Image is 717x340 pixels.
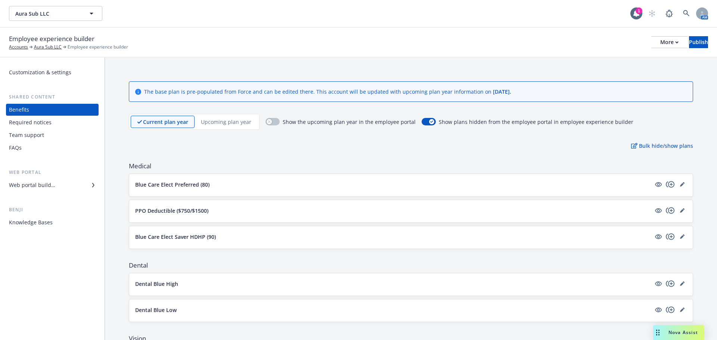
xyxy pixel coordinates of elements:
a: Search [679,6,694,21]
div: More [660,37,679,48]
a: copyPlus [666,305,675,314]
a: visible [654,279,663,288]
div: Team support [9,129,44,141]
span: Aura Sub LLC [15,10,80,18]
button: PPO Deductible ($750/$1500) [135,207,651,215]
p: Blue Care Elect Preferred (80) [135,181,209,188]
span: Show the upcoming plan year in the employee portal [283,118,416,126]
div: Customization & settings [9,66,71,78]
span: Show plans hidden from the employee portal in employee experience builder [439,118,633,126]
a: copyPlus [666,279,675,288]
p: Dental Blue High [135,280,178,288]
div: Benji [6,206,99,213]
p: Dental Blue Low [135,306,177,314]
button: Aura Sub LLC [9,6,102,21]
a: Team support [6,129,99,141]
div: Publish [689,37,708,48]
div: Knowledge Bases [9,216,53,228]
a: copyPlus [666,232,675,241]
a: editPencil [678,279,687,288]
p: Current plan year [143,118,188,126]
button: Dental Blue Low [135,306,651,314]
p: PPO Deductible ($750/$1500) [135,207,208,215]
a: Web portal builder [6,179,99,191]
span: . This account will be updated with upcoming plan year information on [313,88,493,95]
a: Accounts [9,44,28,50]
span: Employee experience builder [9,34,94,44]
div: Required notices [9,116,52,128]
div: Web portal [6,169,99,176]
button: Nova Assist [653,325,704,340]
a: Benefits [6,104,99,116]
a: Aura Sub LLC [34,44,62,50]
a: Customization & settings [6,66,99,78]
a: visible [654,232,663,241]
a: visible [654,206,663,215]
p: Bulk hide/show plans [631,142,693,150]
span: Nova Assist [668,329,698,336]
button: Publish [689,36,708,48]
p: Upcoming plan year [201,118,251,126]
span: The base plan is pre-populated from Force and can be edited [144,88,300,95]
div: Drag to move [653,325,662,340]
div: Web portal builder [9,179,55,191]
button: More [651,36,687,48]
div: Shared content [6,93,99,101]
button: Blue Care Elect Preferred (80) [135,181,651,188]
span: Employee experience builder [68,44,128,50]
a: FAQs [6,142,99,154]
a: editPencil [678,305,687,314]
a: visible [654,180,663,189]
a: editPencil [678,180,687,189]
a: editPencil [678,232,687,241]
button: Blue Care Elect Saver HDHP (90) [135,233,651,241]
button: Dental Blue High [135,280,651,288]
a: Report a Bug [662,6,677,21]
a: Start snowing [645,6,659,21]
p: Blue Care Elect Saver HDHP (90) [135,233,216,241]
span: [DATE] . [493,88,511,95]
a: copyPlus [666,180,675,189]
div: Benefits [9,104,29,116]
a: Knowledge Bases [6,216,99,228]
span: Dental [129,261,693,270]
div: 1 [636,7,642,14]
a: Required notices [6,116,99,128]
a: editPencil [678,206,687,215]
a: copyPlus [666,206,675,215]
span: Medical [129,162,693,171]
a: visible [654,305,663,314]
div: FAQs [9,142,22,154]
div: there [144,88,511,96]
